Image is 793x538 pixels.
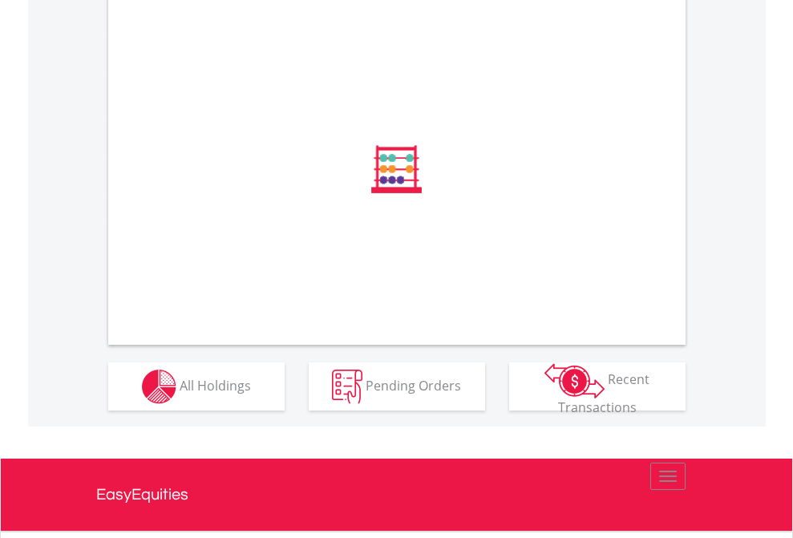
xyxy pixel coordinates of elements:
[309,362,485,411] button: Pending Orders
[142,370,176,404] img: holdings-wht.png
[108,362,285,411] button: All Holdings
[544,363,605,398] img: transactions-zar-wht.png
[96,459,698,531] a: EasyEquities
[366,376,461,394] span: Pending Orders
[180,376,251,394] span: All Holdings
[332,370,362,404] img: pending_instructions-wht.png
[509,362,686,411] button: Recent Transactions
